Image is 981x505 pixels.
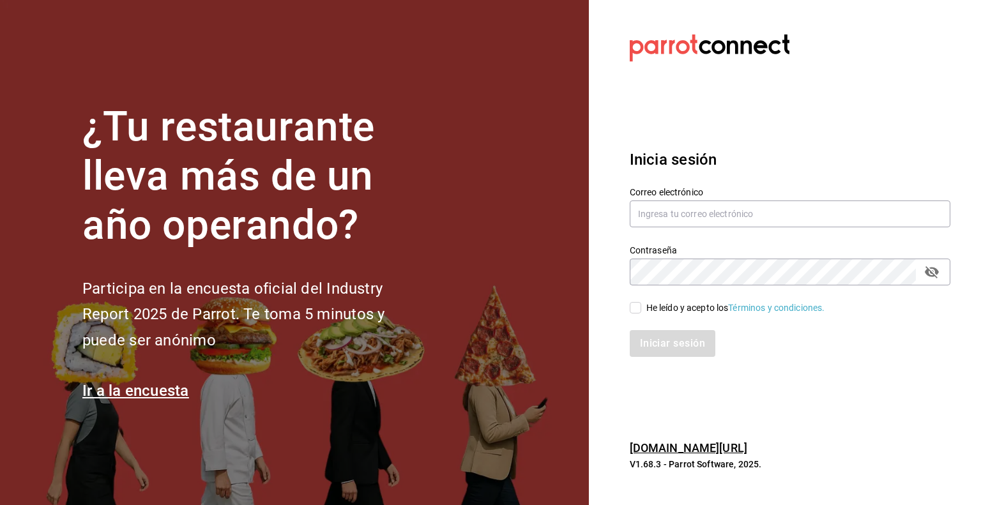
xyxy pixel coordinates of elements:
h1: ¿Tu restaurante lleva más de un año operando? [82,103,427,250]
h3: Inicia sesión [630,148,950,171]
h2: Participa en la encuesta oficial del Industry Report 2025 de Parrot. Te toma 5 minutos y puede se... [82,276,427,354]
a: Ir a la encuesta [82,382,189,400]
input: Ingresa tu correo electrónico [630,200,950,227]
p: V1.68.3 - Parrot Software, 2025. [630,458,950,471]
label: Correo electrónico [630,188,950,197]
button: passwordField [921,261,943,283]
a: Términos y condiciones. [728,303,825,313]
div: He leído y acepto los [646,301,825,315]
label: Contraseña [630,246,950,255]
a: [DOMAIN_NAME][URL] [630,441,747,455]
